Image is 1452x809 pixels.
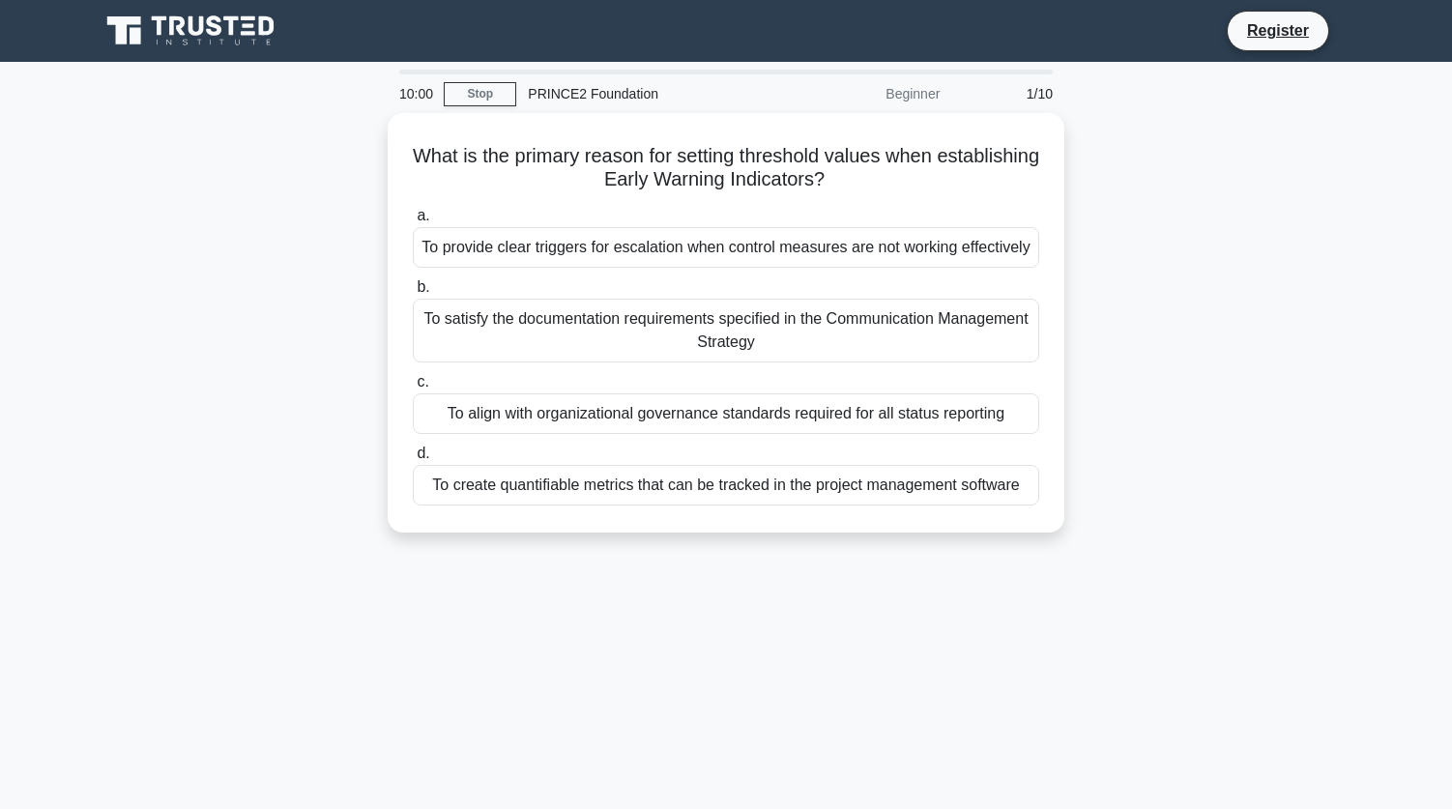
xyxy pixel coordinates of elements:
div: To satisfy the documentation requirements specified in the Communication Management Strategy [413,299,1039,362]
div: Beginner [782,74,951,113]
span: c. [417,373,428,390]
a: Stop [444,82,516,106]
span: d. [417,445,429,461]
div: 1/10 [951,74,1064,113]
div: To provide clear triggers for escalation when control measures are not working effectively [413,227,1039,268]
div: PRINCE2 Foundation [516,74,782,113]
div: To create quantifiable metrics that can be tracked in the project management software [413,465,1039,506]
h5: What is the primary reason for setting threshold values when establishing Early Warning Indicators? [411,144,1041,192]
span: a. [417,207,429,223]
a: Register [1235,18,1321,43]
div: To align with organizational governance standards required for all status reporting [413,393,1039,434]
div: 10:00 [388,74,444,113]
span: b. [417,278,429,295]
